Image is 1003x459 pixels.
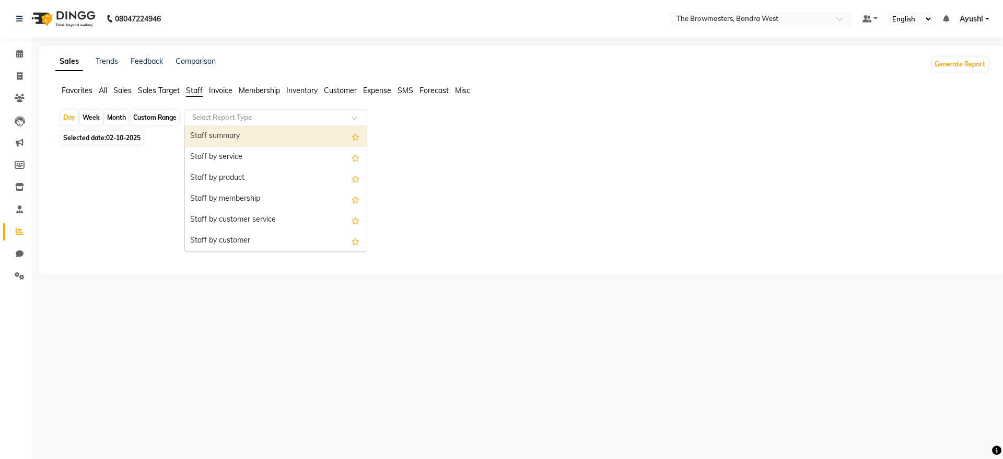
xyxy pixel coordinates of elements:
span: SMS [398,86,413,95]
span: Add this report to Favorites List [352,151,359,164]
a: Trends [96,56,118,66]
div: Day [61,110,78,125]
span: Ayushi [960,14,983,25]
div: Staff summary [185,126,367,147]
span: 02-10-2025 [106,134,141,142]
div: Staff by customer [185,231,367,251]
div: Month [104,110,129,125]
span: Membership [239,86,280,95]
span: Add this report to Favorites List [352,235,359,247]
img: logo [27,4,98,33]
a: Comparison [176,56,216,66]
span: Add this report to Favorites List [352,172,359,185]
a: Feedback [131,56,163,66]
div: Staff by membership [185,189,367,210]
span: Sales [113,86,132,95]
span: All [99,86,107,95]
span: Add this report to Favorites List [352,130,359,143]
button: Generate Report [932,57,988,72]
span: Customer [324,86,357,95]
span: Inventory [286,86,318,95]
span: Staff [186,86,203,95]
ng-dropdown-panel: Options list [184,125,367,252]
div: Staff by product [185,168,367,189]
span: Add this report to Favorites List [352,193,359,205]
span: Sales Target [138,86,180,95]
div: Custom Range [131,110,179,125]
div: Staff by customer service [185,210,367,231]
a: Sales [55,52,83,71]
span: Expense [363,86,391,95]
div: Staff by service [185,147,367,168]
span: Misc [455,86,470,95]
span: Add this report to Favorites List [352,214,359,226]
div: Week [80,110,102,125]
span: Invoice [209,86,232,95]
b: 08047224946 [115,4,161,33]
span: Forecast [419,86,449,95]
span: Favorites [62,86,92,95]
span: Selected date: [61,131,143,144]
